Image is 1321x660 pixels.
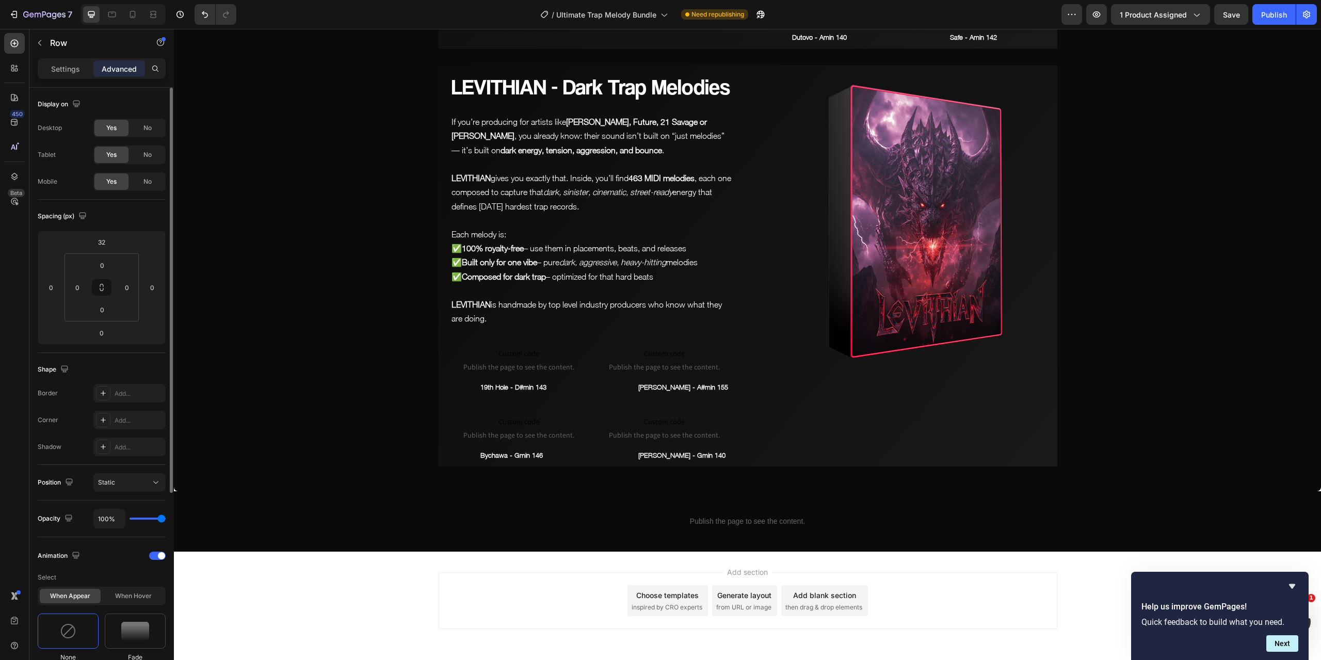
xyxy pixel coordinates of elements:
span: No [143,123,152,133]
div: Undo/Redo [195,4,236,25]
div: Animation [38,549,82,563]
h2: Help us improve GemPages! [1141,601,1298,613]
p: Quick feedback to build what you need. [1141,617,1298,627]
span: Add section [549,538,598,549]
span: inspired by CRO experts [458,574,528,583]
p: Each melody is: ✅ – use them in placements, beats, and releases ✅ – pure melodies ✅ – optimized f... [278,199,558,255]
div: Mobile [38,177,57,186]
span: 1 [1307,594,1315,602]
input: 0 [91,325,112,341]
strong: [PERSON_NAME], Future, 21 Savage or [PERSON_NAME] [278,88,533,111]
i: dark, sinister, cinematic, street-ready [369,158,498,168]
span: Save [1223,10,1240,19]
p: Advanced [102,63,137,74]
p: [PERSON_NAME] - A#min 155 [464,352,571,364]
div: Help us improve GemPages! [1141,580,1298,652]
div: Corner [38,415,58,425]
strong: dark energy, tension, aggression, and bounce [327,117,488,126]
p: [PERSON_NAME] - Gmin 140 [464,421,571,432]
div: Add... [115,416,163,425]
span: then drag & drop elements [611,574,688,583]
div: Choose templates [462,561,525,572]
p: is handmade by top level industry producers who know what they are doing. [278,269,558,297]
span: Publish the page to see the content. [277,333,414,343]
div: 450 [10,110,25,118]
iframe: Design area [174,29,1321,660]
div: Beta [8,189,25,197]
span: 1 product assigned [1120,9,1187,20]
span: Yes [106,123,117,133]
button: Static [93,473,166,492]
input: 0px [92,302,112,317]
p: Publish the page to see the content. [264,487,883,498]
span: from URL or image [542,574,598,583]
div: Shadow [38,442,61,452]
span: Custom code [277,318,414,331]
img: animation-image [60,623,76,639]
p: gives you exactly that. Inside, you’ll find , each one composed to capture that energy that defin... [278,142,558,185]
input: 0px [92,257,112,273]
input: 0 [43,280,59,295]
strong: 463 MIDI melodies [455,144,521,154]
span: Publish the page to see the content. [277,401,414,411]
span: / [552,9,554,20]
span: Publish the page to see the content. [422,401,559,411]
button: Publish [1252,4,1296,25]
div: Generate layout [543,561,598,572]
input: 0px [119,280,135,295]
i: dark, aggressive, heavy-hitting [385,229,492,238]
div: Add... [115,389,163,398]
div: Shape [38,363,71,377]
input: Auto [94,509,125,528]
span: Need republishing [691,10,744,19]
div: Spacing (px) [38,210,89,223]
span: Ultimate Trap Melody Bundle [556,9,656,20]
div: When appear [40,589,101,603]
span: Static [98,478,115,486]
span: No [143,177,152,186]
div: Opacity [38,512,75,526]
span: Custom code [422,318,559,331]
div: Tablet [38,150,56,159]
div: Publish [1261,9,1287,20]
input: 2xl [91,234,112,250]
h2: LEVITHIAN - Dark Trap Melodies [277,43,572,73]
strong: LEVITHIAN [278,144,317,154]
div: Position [38,476,75,490]
input: 0 [144,280,160,295]
div: When hover [103,589,164,603]
button: Next question [1266,635,1298,652]
p: Bychawa - Gmin 146 [307,421,413,432]
img: gempages_507692456268006279-7138fdcd-e18e-4ac5-aec8-d031b55fa199.png [576,37,883,344]
div: Add blank section [619,561,682,572]
div: Desktop [38,123,62,133]
div: Display on [38,98,83,111]
span: Yes [106,150,117,159]
span: Publish the page to see the content. [422,333,559,343]
span: No [143,150,152,159]
span: Custom code [422,387,559,399]
strong: Built only for one vibe [288,229,363,238]
p: Settings [51,63,80,74]
p: If you’re producing for artists like , you already know: their sound isn’t built on “just melodie... [278,86,558,128]
button: 1 product assigned [1111,4,1210,25]
strong: 100% royalty-free [288,215,350,224]
div: Border [38,389,58,398]
span: Custom code [277,387,414,399]
button: Hide survey [1286,580,1298,592]
p: 7 [68,8,72,21]
button: 7 [4,4,77,25]
input: 0px [70,280,85,295]
strong: Composed for dark trap [288,243,372,252]
p: Row [50,37,138,49]
strong: LEVITHIAN [278,271,317,280]
img: animation-image [121,622,149,640]
button: Save [1214,4,1248,25]
span: Yes [106,177,117,186]
p: 19th Hole - D#min 143 [307,352,413,364]
div: Add... [115,443,163,452]
p: Select [38,568,166,587]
